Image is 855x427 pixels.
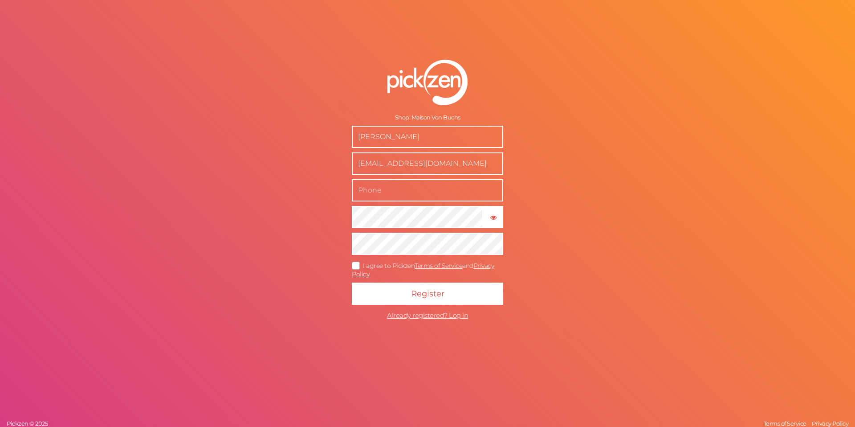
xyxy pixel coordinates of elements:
input: Name [352,126,503,148]
span: Already registered? Log in [387,311,468,320]
span: Terms of Service [764,420,806,427]
div: Shop: Maison Von Buchs [352,114,503,121]
span: Privacy Policy [812,420,848,427]
button: Register [352,283,503,305]
a: Privacy Policy [352,262,494,278]
a: Terms of Service [415,262,462,270]
input: Business e-mail [352,152,503,175]
a: Terms of Service [761,420,809,427]
img: pz-logo-white.png [387,60,468,105]
a: Privacy Policy [810,420,851,427]
a: Pickzen © 2025 [4,420,50,427]
span: Register [411,289,444,299]
span: I agree to Pickzen and . [352,262,494,278]
input: Phone [352,179,503,201]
